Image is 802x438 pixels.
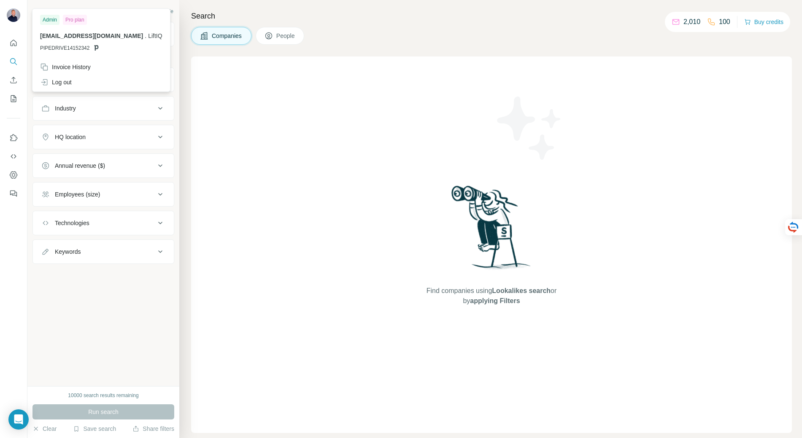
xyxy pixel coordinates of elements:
[7,186,20,201] button: Feedback
[33,127,174,147] button: HQ location
[33,242,174,262] button: Keywords
[683,17,700,27] p: 2,010
[33,213,174,233] button: Technologies
[744,16,783,28] button: Buy credits
[8,409,29,430] div: Open Intercom Messenger
[55,133,86,141] div: HQ location
[492,287,551,294] span: Lookalikes search
[191,10,792,22] h4: Search
[276,32,296,40] span: People
[40,63,91,71] div: Invoice History
[7,91,20,106] button: My lists
[470,297,520,304] span: applying Filters
[55,161,105,170] div: Annual revenue ($)
[40,78,72,86] div: Log out
[55,190,100,199] div: Employees (size)
[40,44,89,52] span: PIPEDRIVE14152342
[145,32,146,39] span: .
[32,8,59,15] div: New search
[212,32,243,40] span: Companies
[40,15,59,25] div: Admin
[147,5,179,18] button: Hide
[55,219,89,227] div: Technologies
[448,183,535,277] img: Surfe Illustration - Woman searching with binoculars
[73,425,116,433] button: Save search
[55,104,76,113] div: Industry
[33,184,174,204] button: Employees (size)
[491,90,567,166] img: Surfe Illustration - Stars
[7,130,20,145] button: Use Surfe on LinkedIn
[32,425,57,433] button: Clear
[55,247,81,256] div: Keywords
[424,286,559,306] span: Find companies using or by
[63,15,87,25] div: Pro plan
[68,392,138,399] div: 10000 search results remaining
[7,167,20,183] button: Dashboard
[148,32,162,39] span: LiftIQ
[7,8,20,22] img: Avatar
[132,425,174,433] button: Share filters
[33,156,174,176] button: Annual revenue ($)
[33,98,174,118] button: Industry
[7,54,20,69] button: Search
[40,32,143,39] span: [EMAIL_ADDRESS][DOMAIN_NAME]
[7,35,20,51] button: Quick start
[7,73,20,88] button: Enrich CSV
[719,17,730,27] p: 100
[7,149,20,164] button: Use Surfe API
